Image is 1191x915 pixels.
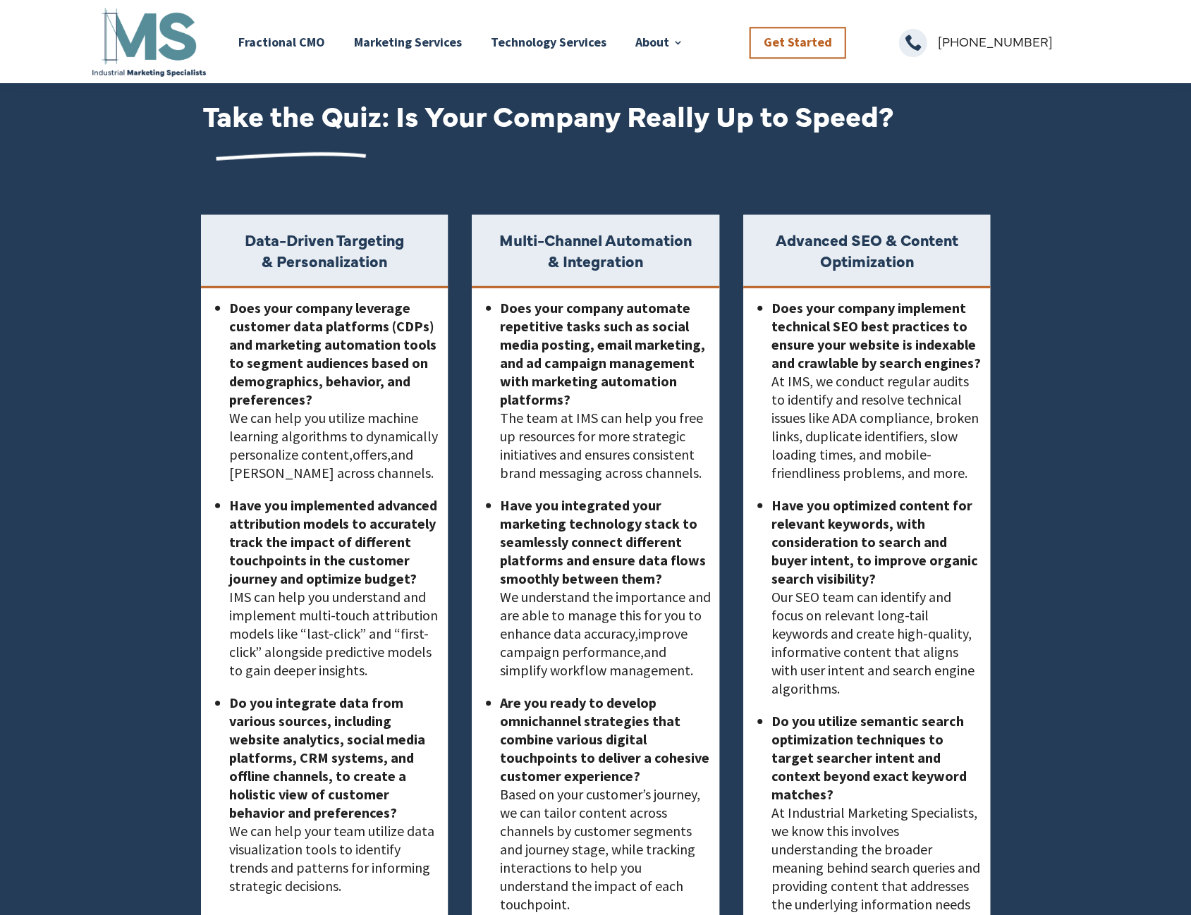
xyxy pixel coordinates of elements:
strong: Data-Driven Targeting & Personalization [245,228,404,272]
strong: Have you optimized content for relevant keywords, with consideration to search and buyer intent, ... [771,496,978,587]
strong: Multi-Channel Automation & Integration [499,228,692,272]
span: At IMS, we c [771,372,842,390]
h2: Take the Quiz: Is Your Company Really Up to Speed? [203,100,972,136]
strong: Have you implemented advanced attribution models to accurately track the impact of different touc... [229,496,437,587]
strong: Do you integrate data from various sources, including website analytics, social media platforms, ... [229,694,425,821]
li: Our SEO team can identify and focus on relevant long-tail keywords and create high-quality, infor... [771,496,984,698]
strong: Are you ready to develop omnichannel strategies that combine various digital touchpoints to deliv... [500,694,709,785]
span: offers, [353,446,391,463]
span: IMS can help you understand and implement multi-touch attribution models like “last-click” and “f... [229,588,438,679]
a: About [635,5,683,79]
span:  [899,29,927,57]
a: Technology Services [491,5,606,79]
span: and [PERSON_NAME] across channels. [229,446,434,481]
span: We can help you utilize machine learning algorithms to dynamically personalize content, [229,409,438,463]
span: The team at IMS can help you free up resources for more strategic initiatives and ensures consist... [500,409,703,481]
img: Underline white [201,140,372,176]
span: Based on your customer’s journey, we can tailor content across channels by customer segments and ... [500,785,700,913]
a: Fractional CMO [238,5,325,79]
span: and simplify workflow management. [500,643,693,679]
strong: Does your company implement technical SEO best practices to ensure your website is indexable and ... [771,299,981,371]
strong: Does your company leverage customer data platforms (CDPs) and marketing automation tools to segme... [229,299,436,408]
span: We can help your team utilize data visualization tools to identify trends and patterns for inform... [229,822,434,895]
span: improve campaign performance, [500,625,688,661]
a: Get Started [750,27,846,59]
strong: Have you integrated your marketing technology stack to seamlessly connect different platforms and... [500,496,706,587]
span: We understand the importance and are able to manage this for you to enhance data accuracy, [500,588,711,642]
p: [PHONE_NUMBER] [938,29,1101,54]
strong: Does your company automate repetitive tasks such as social media posting, email marketing, and ad... [500,299,705,408]
a: Marketing Services [354,5,462,79]
li: onduct regular audits to identify and resolve technical issues like ADA compliance, broken links,... [771,299,984,482]
strong: Advanced SEO & Content Optimization [775,228,958,272]
strong: Do you utilize semantic search optimization techniques to target searcher intent and context beyo... [771,712,967,803]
